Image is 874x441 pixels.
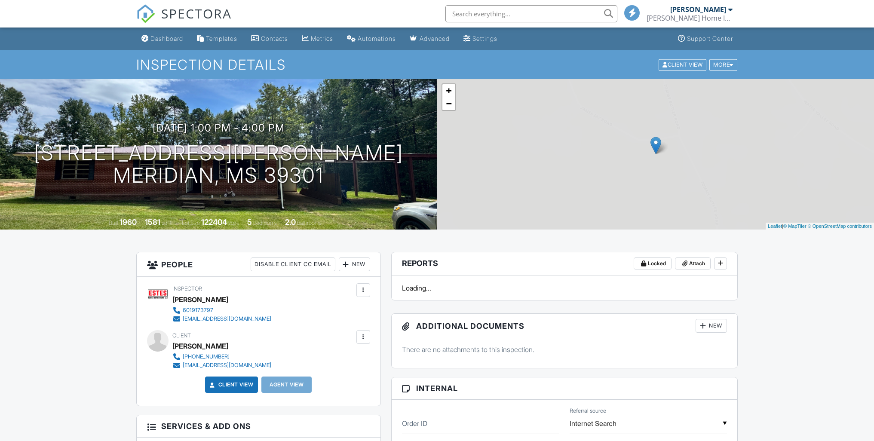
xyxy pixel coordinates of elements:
[647,14,733,22] div: Estes Home Inspections
[206,35,237,42] div: Templates
[183,353,230,360] div: [PHONE_NUMBER]
[402,345,727,354] p: There are no attachments to this inspection.
[709,59,737,70] div: More
[658,61,708,67] a: Client View
[311,35,333,42] div: Metrics
[172,306,271,315] a: 6019173797
[343,31,399,47] a: Automations (Basic)
[162,220,174,226] span: sq. ft.
[145,217,160,227] div: 1581
[358,35,396,42] div: Automations
[285,217,296,227] div: 2.0
[570,407,606,415] label: Referral source
[670,5,726,14] div: [PERSON_NAME]
[153,122,285,134] h3: [DATE] 1:00 pm - 4:00 pm
[783,224,807,229] a: © MapTiler
[808,224,872,229] a: © OpenStreetMap contributors
[402,419,427,428] label: Order ID
[406,31,453,47] a: Advanced
[392,377,738,400] h3: Internal
[193,31,241,47] a: Templates
[297,220,322,226] span: bathrooms
[460,31,501,47] a: Settings
[248,31,291,47] a: Contacts
[172,340,228,352] div: [PERSON_NAME]
[183,362,271,369] div: [EMAIL_ADDRESS][DOMAIN_NAME]
[109,220,118,226] span: Built
[208,380,254,389] a: Client View
[392,314,738,338] h3: Additional Documents
[247,217,252,227] div: 5
[136,4,155,23] img: The Best Home Inspection Software - Spectora
[261,35,288,42] div: Contacts
[138,31,187,47] a: Dashboard
[172,293,228,306] div: [PERSON_NAME]
[696,319,727,333] div: New
[182,220,200,226] span: Lot Size
[150,35,183,42] div: Dashboard
[768,224,782,229] a: Leaflet
[253,220,277,226] span: bedrooms
[675,31,736,47] a: Support Center
[687,35,733,42] div: Support Center
[298,31,337,47] a: Metrics
[442,84,455,97] a: Zoom in
[183,307,213,314] div: 6019173797
[172,315,271,323] a: [EMAIL_ADDRESS][DOMAIN_NAME]
[172,332,191,339] span: Client
[136,12,232,30] a: SPECTORA
[137,415,380,438] h3: Services & Add ons
[137,252,380,277] h3: People
[445,5,617,22] input: Search everything...
[251,257,335,271] div: Disable Client CC Email
[420,35,450,42] div: Advanced
[172,361,271,370] a: [EMAIL_ADDRESS][DOMAIN_NAME]
[472,35,497,42] div: Settings
[201,217,227,227] div: 122404
[339,257,370,271] div: New
[34,142,403,187] h1: [STREET_ADDRESS][PERSON_NAME] Meridian, MS 39301
[228,220,239,226] span: sq.ft.
[136,57,738,72] h1: Inspection Details
[161,4,232,22] span: SPECTORA
[659,59,706,70] div: Client View
[172,352,271,361] a: [PHONE_NUMBER]
[442,97,455,110] a: Zoom out
[183,315,271,322] div: [EMAIL_ADDRESS][DOMAIN_NAME]
[172,285,202,292] span: Inspector
[120,217,137,227] div: 1960
[766,223,874,230] div: |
